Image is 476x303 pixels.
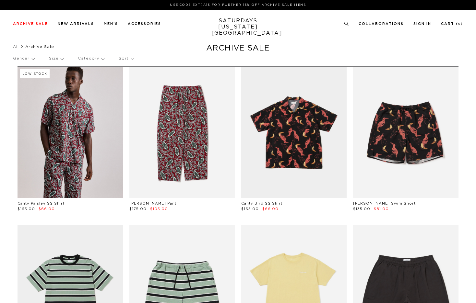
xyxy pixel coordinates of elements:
[49,51,63,66] p: Size
[104,22,118,26] a: Men's
[241,202,282,205] a: Canty Bird SS Shirt
[13,45,19,49] a: All
[441,22,463,26] a: Cart (0)
[58,22,94,26] a: New Arrivals
[129,207,147,211] span: $175.00
[353,207,370,211] span: $135.00
[128,22,161,26] a: Accessories
[25,45,54,49] span: Archive Sale
[13,51,34,66] p: Gender
[262,207,279,211] span: $66.00
[119,51,133,66] p: Sort
[359,22,404,26] a: Collaborations
[18,207,35,211] span: $165.00
[20,69,50,78] div: Low Stock
[16,3,460,7] p: Use Code EXTRA15 for Further 15% Off Archive Sale Items
[353,202,416,205] a: [PERSON_NAME] Swim Short
[78,51,104,66] p: Category
[458,23,461,26] small: 0
[211,18,265,36] a: SATURDAYS[US_STATE][GEOGRAPHIC_DATA]
[13,22,48,26] a: Archive Sale
[413,22,431,26] a: Sign In
[39,207,55,211] span: $66.00
[129,202,176,205] a: [PERSON_NAME] Pant
[374,207,389,211] span: $81.00
[241,207,259,211] span: $165.00
[150,207,168,211] span: $105.00
[18,202,65,205] a: Canty Paisley SS Shirt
